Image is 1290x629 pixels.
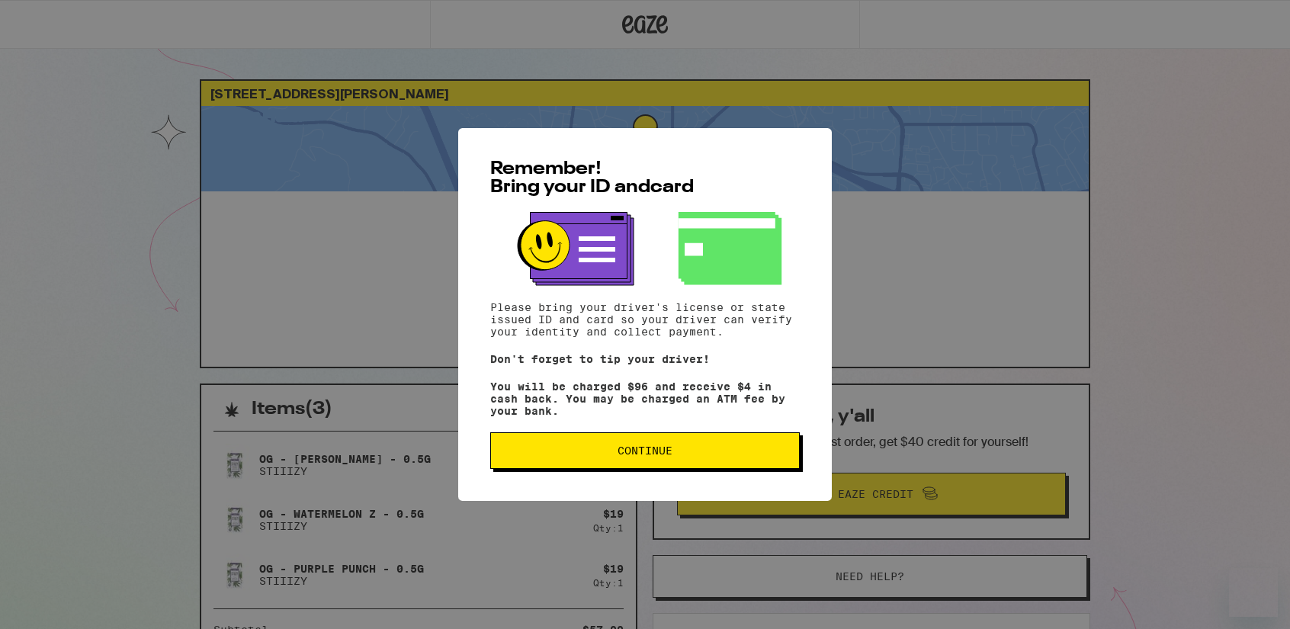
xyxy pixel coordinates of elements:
[490,353,800,365] p: Don't forget to tip your driver!
[490,301,800,338] p: Please bring your driver's license or state issued ID and card so your driver can verify your ide...
[618,445,672,456] span: Continue
[1229,568,1278,617] iframe: Button to launch messaging window
[490,432,800,469] button: Continue
[490,380,800,417] p: You will be charged $96 and receive $4 in cash back. You may be charged an ATM fee by your bank.
[490,160,694,197] span: Remember! Bring your ID and card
